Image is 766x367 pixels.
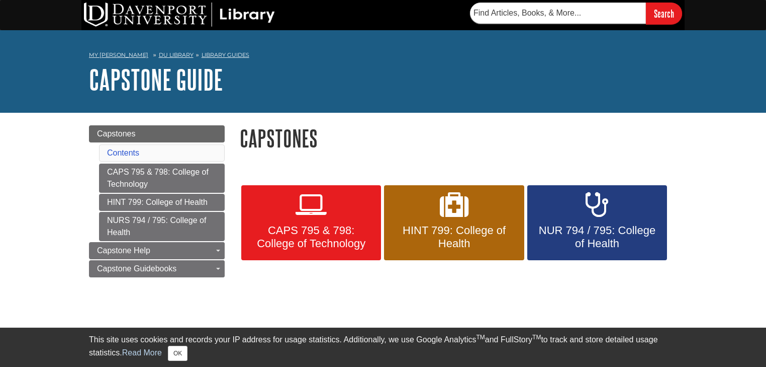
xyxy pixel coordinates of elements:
button: Close [168,346,187,361]
a: Capstone Help [89,242,225,259]
a: Capstones [89,125,225,142]
a: Read More [122,348,162,357]
sup: TM [476,334,485,341]
a: Contents [107,149,139,157]
span: Capstones [97,129,136,138]
span: Capstone Help [97,246,150,255]
a: CAPS 795 & 798: College of Technology [99,164,225,193]
a: HINT 799: College of Health [384,185,524,261]
span: HINT 799: College of Health [392,224,516,250]
div: This site uses cookies and records your IP address for usage statistics. Additionally, we use Goo... [89,334,677,361]
sup: TM [532,334,541,341]
a: NUR 794 / 795: College of Health [527,185,667,261]
span: NUR 794 / 795: College of Health [535,224,659,250]
a: DU Library [159,51,194,58]
img: DU Library [84,3,275,27]
a: Library Guides [202,51,249,58]
nav: breadcrumb [89,48,677,64]
a: Capstone Guide [89,64,223,95]
input: Find Articles, Books, & More... [470,3,646,24]
a: HINT 799: College of Health [99,194,225,211]
input: Search [646,3,682,24]
span: CAPS 795 & 798: College of Technology [249,224,373,250]
a: NURS 794 / 795: College of Health [99,212,225,241]
div: Guide Page Menu [89,125,225,277]
h1: Capstones [240,125,677,151]
span: Capstone Guidebooks [97,264,176,273]
a: CAPS 795 & 798: College of Technology [241,185,381,261]
a: Capstone Guidebooks [89,260,225,277]
a: My [PERSON_NAME] [89,51,148,59]
form: Searches DU Library's articles, books, and more [470,3,682,24]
